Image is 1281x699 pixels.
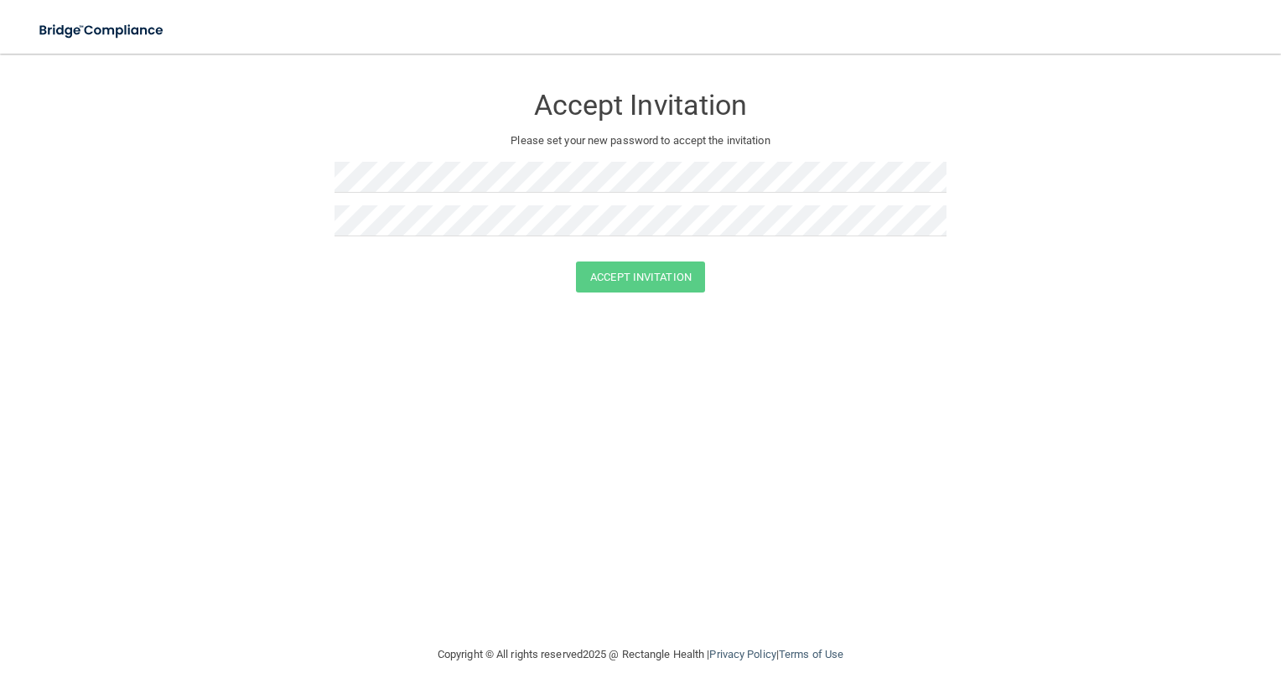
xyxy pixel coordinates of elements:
[25,13,179,48] img: bridge_compliance_login_screen.278c3ca4.svg
[335,90,946,121] h3: Accept Invitation
[576,261,705,293] button: Accept Invitation
[347,131,934,151] p: Please set your new password to accept the invitation
[779,648,843,660] a: Terms of Use
[335,628,946,681] div: Copyright © All rights reserved 2025 @ Rectangle Health | |
[709,648,775,660] a: Privacy Policy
